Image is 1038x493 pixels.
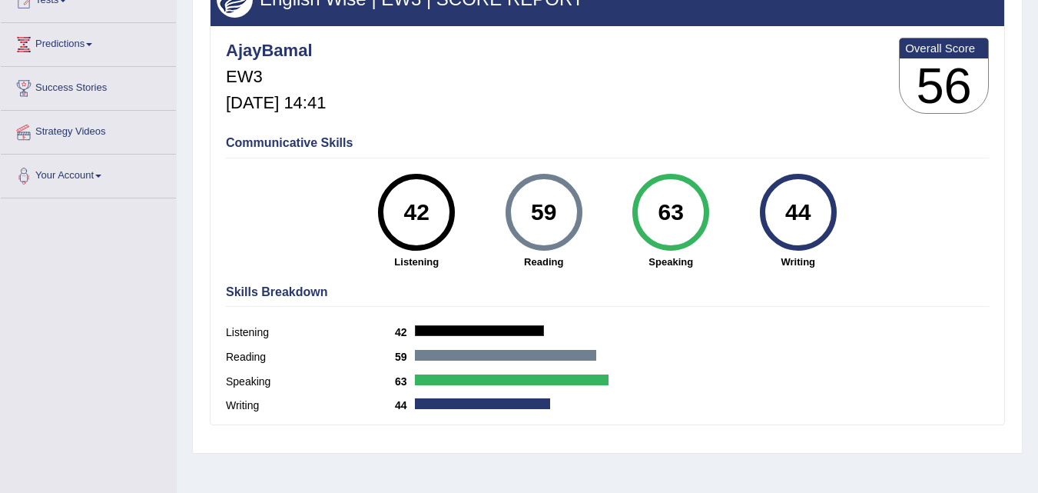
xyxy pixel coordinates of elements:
b: 63 [395,375,415,388]
strong: Writing [742,255,854,269]
h5: EW3 [226,68,326,86]
label: Writing [226,398,395,414]
h4: AjayBamal [226,42,326,60]
h4: Skills Breakdown [226,285,989,299]
b: 59 [395,351,415,363]
h5: [DATE] 14:41 [226,94,326,112]
label: Reading [226,349,395,365]
div: 63 [643,180,699,245]
div: 42 [389,180,445,245]
a: Success Stories [1,67,176,105]
b: 42 [395,326,415,338]
a: Your Account [1,155,176,193]
h4: Communicative Skills [226,136,989,150]
strong: Speaking [615,255,728,269]
label: Listening [226,325,395,341]
strong: Reading [488,255,600,269]
h3: 56 [900,58,988,114]
label: Speaking [226,374,395,390]
b: Overall Score [905,42,983,55]
div: 59 [516,180,572,245]
strong: Listening [361,255,473,269]
a: Strategy Videos [1,111,176,149]
a: Predictions [1,23,176,62]
b: 44 [395,399,415,411]
div: 44 [770,180,826,245]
